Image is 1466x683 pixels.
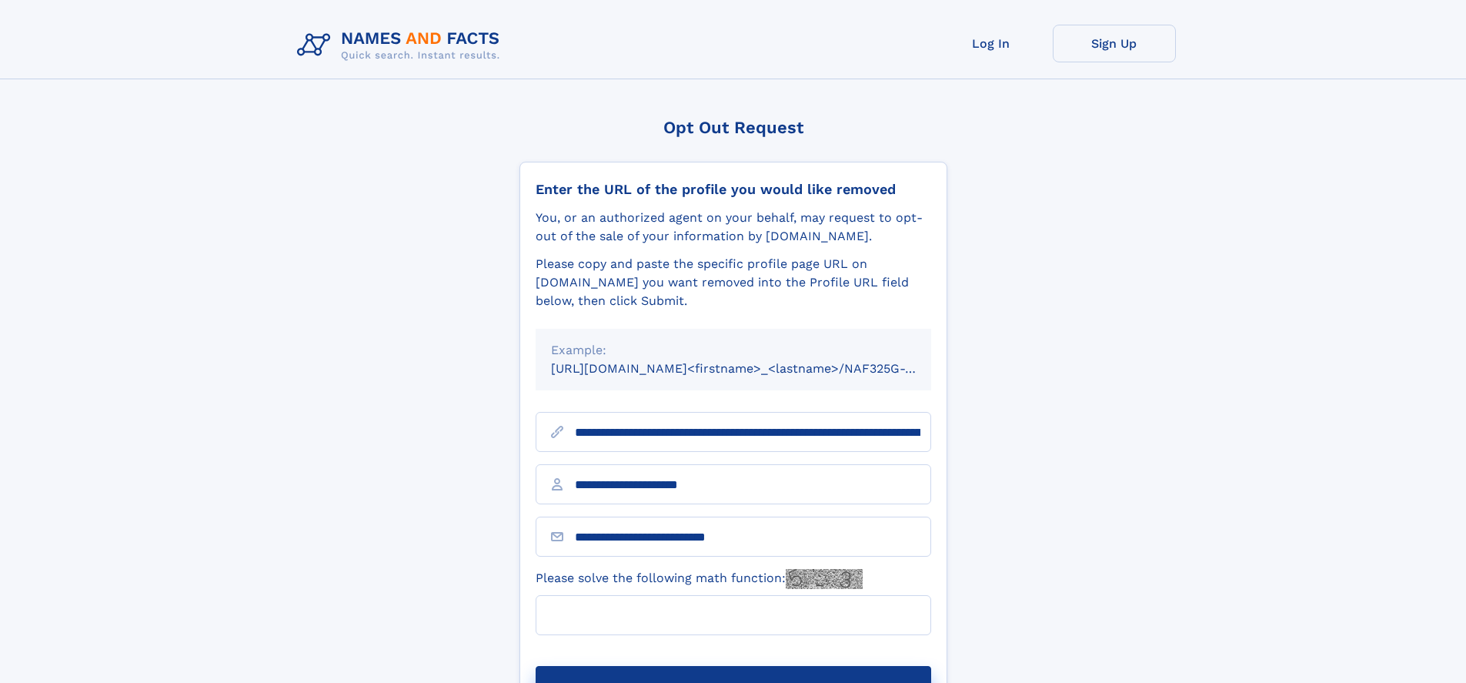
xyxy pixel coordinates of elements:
div: Opt Out Request [519,118,947,137]
div: Example: [551,341,916,360]
label: Please solve the following math function: [536,569,863,589]
small: [URL][DOMAIN_NAME]<firstname>_<lastname>/NAF325G-xxxxxxxx [551,361,960,376]
img: Logo Names and Facts [291,25,513,66]
div: Please copy and paste the specific profile page URL on [DOMAIN_NAME] you want removed into the Pr... [536,255,931,310]
div: You, or an authorized agent on your behalf, may request to opt-out of the sale of your informatio... [536,209,931,246]
div: Enter the URL of the profile you would like removed [536,181,931,198]
a: Sign Up [1053,25,1176,62]
a: Log In [930,25,1053,62]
